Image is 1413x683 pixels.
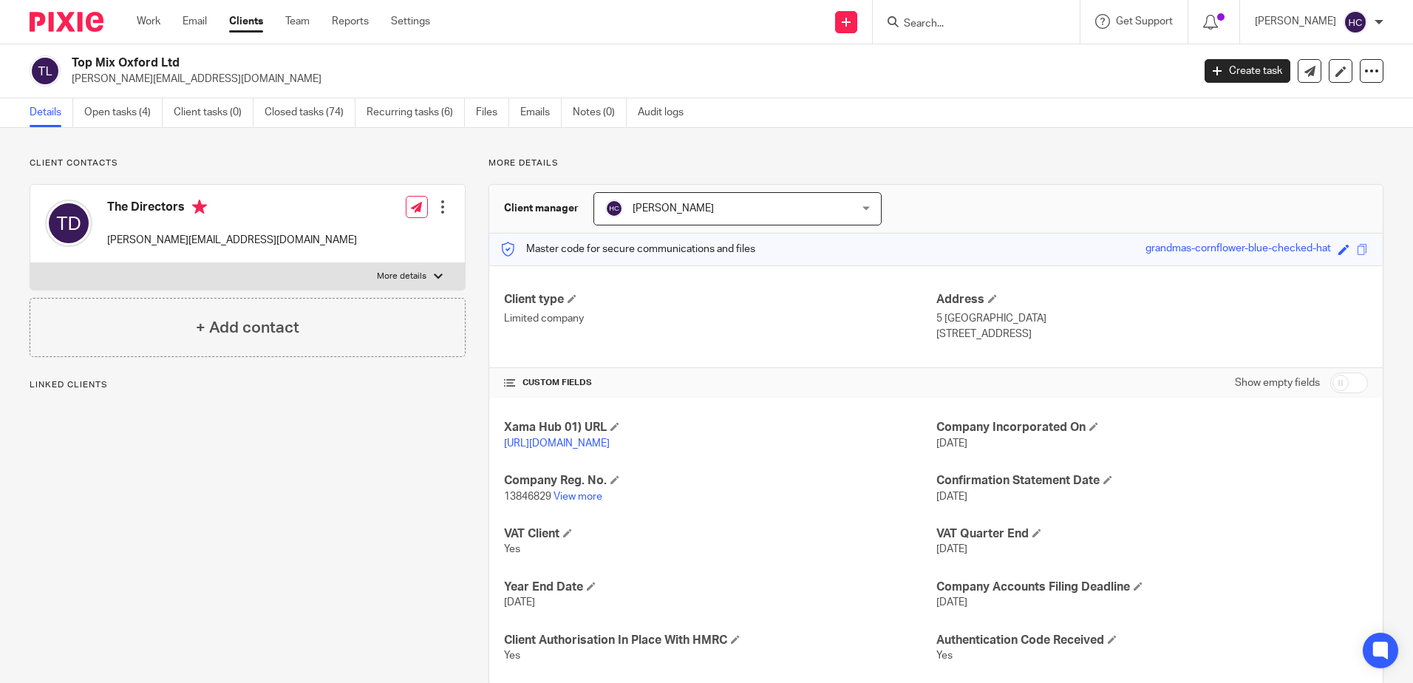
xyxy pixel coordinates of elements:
p: More details [377,271,426,282]
span: [PERSON_NAME] [633,203,714,214]
a: Recurring tasks (6) [367,98,465,127]
h4: VAT Client [504,526,936,542]
h4: Address [936,292,1368,307]
h4: + Add contact [196,316,299,339]
p: Linked clients [30,379,466,391]
span: [DATE] [504,597,535,608]
a: Client tasks (0) [174,98,253,127]
p: [PERSON_NAME] [1255,14,1336,29]
img: svg%3E [30,55,61,86]
span: [DATE] [936,544,967,554]
label: Show empty fields [1235,376,1320,390]
a: Settings [391,14,430,29]
h4: Client Authorisation In Place With HMRC [504,633,936,648]
h4: Company Reg. No. [504,473,936,489]
i: Primary [192,200,207,214]
p: Master code for secure communications and files [500,242,755,256]
p: Limited company [504,311,936,326]
input: Search [902,18,1035,31]
a: Closed tasks (74) [265,98,355,127]
a: Reports [332,14,369,29]
h4: Authentication Code Received [936,633,1368,648]
span: Yes [504,544,520,554]
img: Pixie [30,12,103,32]
h4: CUSTOM FIELDS [504,377,936,389]
span: [DATE] [936,438,967,449]
p: [PERSON_NAME][EMAIL_ADDRESS][DOMAIN_NAME] [107,233,357,248]
a: Details [30,98,73,127]
h4: Client type [504,292,936,307]
p: 5 [GEOGRAPHIC_DATA] [936,311,1368,326]
a: Work [137,14,160,29]
a: Audit logs [638,98,695,127]
a: [URL][DOMAIN_NAME] [504,438,610,449]
h4: Company Accounts Filing Deadline [936,580,1368,595]
h2: Top Mix Oxford Ltd [72,55,960,71]
h4: VAT Quarter End [936,526,1368,542]
h4: Company Incorporated On [936,420,1368,435]
img: svg%3E [45,200,92,247]
a: Email [183,14,207,29]
a: Notes (0) [573,98,627,127]
a: Team [285,14,310,29]
a: Open tasks (4) [84,98,163,127]
a: Files [476,98,509,127]
span: Yes [936,650,953,661]
h4: Confirmation Statement Date [936,473,1368,489]
img: svg%3E [605,200,623,217]
h4: Xama Hub 01) URL [504,420,936,435]
span: 13846829 [504,492,551,502]
p: Client contacts [30,157,466,169]
p: [STREET_ADDRESS] [936,327,1368,341]
img: svg%3E [1344,10,1367,34]
a: Emails [520,98,562,127]
span: Get Support [1116,16,1173,27]
p: More details [488,157,1383,169]
a: View more [554,492,602,502]
p: [PERSON_NAME][EMAIL_ADDRESS][DOMAIN_NAME] [72,72,1182,86]
a: Clients [229,14,263,29]
span: [DATE] [936,492,967,502]
h4: Year End Date [504,580,936,595]
h4: The Directors [107,200,357,218]
div: grandmas-cornflower-blue-checked-hat [1145,241,1331,258]
span: [DATE] [936,597,967,608]
a: Create task [1205,59,1290,83]
span: Yes [504,650,520,661]
h3: Client manager [504,201,579,216]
